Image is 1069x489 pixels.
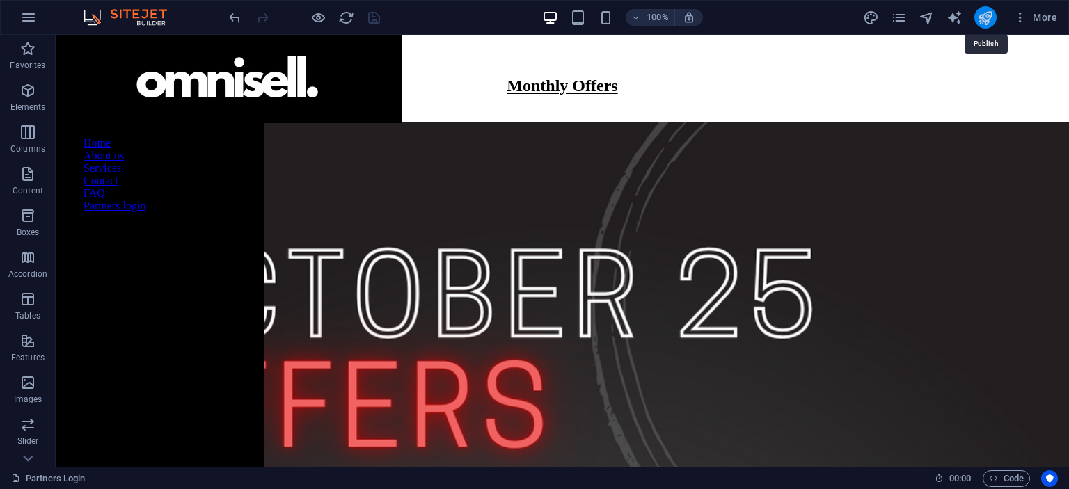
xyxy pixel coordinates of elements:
button: Code [983,470,1030,487]
button: text_generator [947,9,963,26]
span: Code [989,470,1024,487]
i: Undo: Change image (Ctrl+Z) [227,10,243,26]
i: Reload page [338,10,354,26]
button: Click here to leave preview mode and continue editing [310,9,326,26]
button: publish [974,6,997,29]
p: Columns [10,143,45,154]
button: pages [891,9,908,26]
p: Accordion [8,268,47,280]
button: More [1008,6,1063,29]
button: design [863,9,880,26]
span: : [959,473,961,483]
h6: Session time [935,470,972,487]
i: Design (Ctrl+Alt+Y) [863,10,879,26]
p: Slider [17,435,39,447]
button: 100% [626,9,675,26]
span: More [1013,10,1057,24]
a: Click to cancel selection. Double-click to open Pages [11,470,85,487]
span: 00 00 [949,470,971,487]
p: Boxes [17,227,40,238]
p: Elements [10,102,46,113]
p: Content [13,185,43,196]
i: Pages (Ctrl+Alt+S) [891,10,907,26]
i: Navigator [919,10,935,26]
i: On resize automatically adjust zoom level to fit chosen device. [683,11,695,24]
button: navigator [919,9,935,26]
p: Features [11,352,45,363]
p: Tables [15,310,40,321]
button: reload [338,9,354,26]
button: Usercentrics [1041,470,1058,487]
img: Editor Logo [80,9,184,26]
i: AI Writer [947,10,963,26]
p: Favorites [10,60,45,71]
button: undo [226,9,243,26]
p: Images [14,394,42,405]
h6: 100% [647,9,669,26]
